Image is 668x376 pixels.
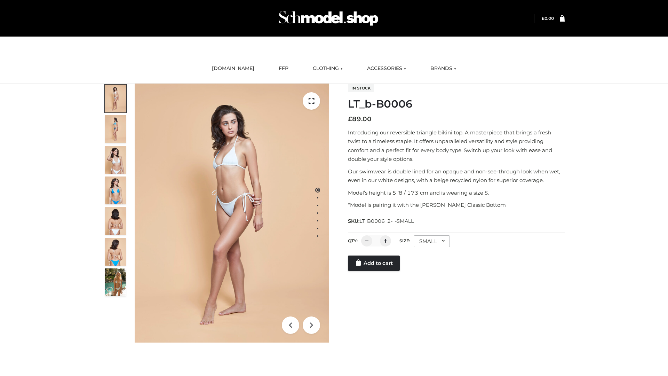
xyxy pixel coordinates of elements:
a: [DOMAIN_NAME] [207,61,260,76]
img: ArielClassicBikiniTop_CloudNine_AzureSky_OW114ECO_1-scaled.jpg [105,85,126,112]
span: SKU: [348,217,414,225]
h1: LT_b-B0006 [348,98,565,110]
p: *Model is pairing it with the [PERSON_NAME] Classic Bottom [348,201,565,210]
a: CLOTHING [308,61,348,76]
p: Our swimwear is double lined for an opaque and non-see-through look when wet, even in our white d... [348,167,565,185]
img: Arieltop_CloudNine_AzureSky2.jpg [105,268,126,296]
img: ArielClassicBikiniTop_CloudNine_AzureSky_OW114ECO_8-scaled.jpg [105,238,126,266]
span: In stock [348,84,374,92]
img: ArielClassicBikiniTop_CloudNine_AzureSky_OW114ECO_2-scaled.jpg [105,115,126,143]
label: Size: [399,238,410,243]
bdi: 89.00 [348,115,372,123]
label: QTY: [348,238,358,243]
a: FFP [273,61,294,76]
img: ArielClassicBikiniTop_CloudNine_AzureSky_OW114ECO_3-scaled.jpg [105,146,126,174]
p: Model’s height is 5 ‘8 / 173 cm and is wearing a size S. [348,188,565,197]
span: £ [542,16,544,21]
a: Add to cart [348,256,400,271]
bdi: 0.00 [542,16,554,21]
a: £0.00 [542,16,554,21]
p: Introducing our reversible triangle bikini top. A masterpiece that brings a fresh twist to a time... [348,128,565,164]
a: ACCESSORIES [362,61,411,76]
img: ArielClassicBikiniTop_CloudNine_AzureSky_OW114ECO_7-scaled.jpg [105,207,126,235]
a: BRANDS [425,61,461,76]
div: SMALL [414,235,450,247]
img: ArielClassicBikiniTop_CloudNine_AzureSky_OW114ECO_4-scaled.jpg [105,177,126,204]
span: £ [348,115,352,123]
img: ArielClassicBikiniTop_CloudNine_AzureSky_OW114ECO_1 [135,84,329,343]
span: LT_B0006_2-_-SMALL [359,218,414,224]
img: Schmodel Admin 964 [276,5,381,32]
